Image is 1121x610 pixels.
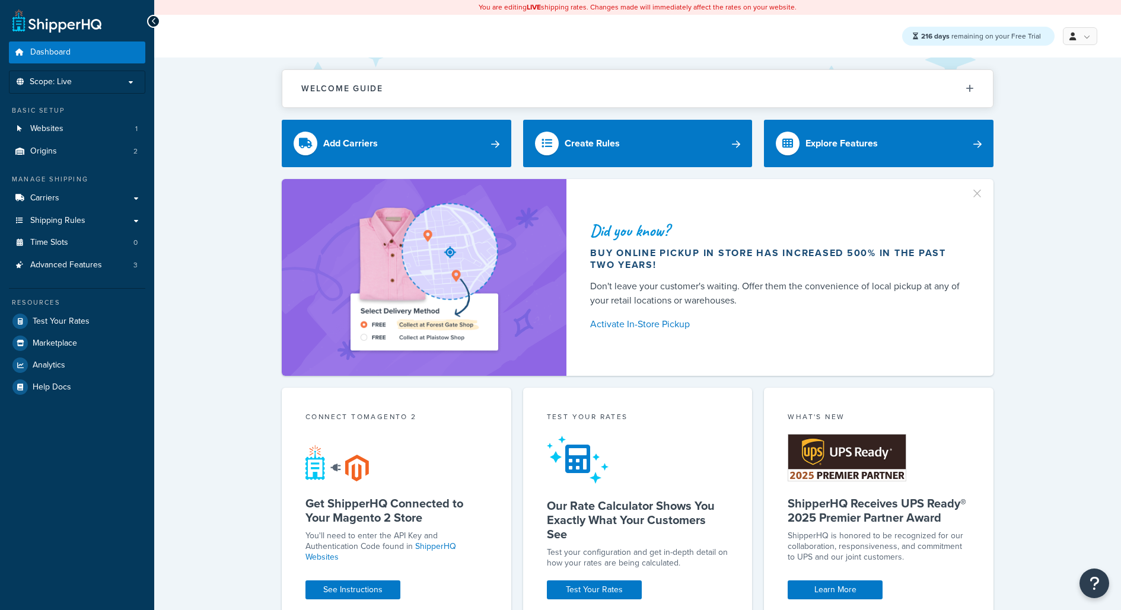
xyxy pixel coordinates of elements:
[30,124,63,134] span: Websites
[9,140,145,162] a: Origins2
[9,232,145,254] li: Time Slots
[30,193,59,203] span: Carriers
[305,540,456,563] a: ShipperHQ Websites
[547,499,729,541] h5: Our Rate Calculator Shows You Exactly What Your Customers See
[9,298,145,308] div: Resources
[590,222,965,239] div: Did you know?
[805,135,878,152] div: Explore Features
[9,187,145,209] a: Carriers
[30,216,85,226] span: Shipping Rules
[323,135,378,152] div: Add Carriers
[30,47,71,58] span: Dashboard
[317,197,531,358] img: ad-shirt-map-b0359fc47e01cab431d101c4b569394f6a03f54285957d908178d52f29eb9668.png
[547,580,642,599] a: Test Your Rates
[282,70,993,107] button: Welcome Guide
[9,254,145,276] a: Advanced Features3
[30,146,57,157] span: Origins
[590,247,965,271] div: Buy online pickup in store has increased 500% in the past two years!
[305,531,488,563] p: You'll need to enter the API Key and Authentication Code found in
[788,531,970,563] p: ShipperHQ is honored to be recognized for our collaboration, responsiveness, and commitment to UP...
[9,376,145,398] a: Help Docs
[305,496,488,525] h5: Get ShipperHQ Connected to Your Magento 2 Store
[30,238,68,248] span: Time Slots
[133,238,138,248] span: 0
[523,120,753,167] a: Create Rules
[9,254,145,276] li: Advanced Features
[590,316,965,333] a: Activate In-Store Pickup
[135,124,138,134] span: 1
[33,338,77,349] span: Marketplace
[9,210,145,232] a: Shipping Rules
[764,120,993,167] a: Explore Features
[30,260,102,270] span: Advanced Features
[9,118,145,140] a: Websites1
[30,77,72,87] span: Scope: Live
[788,580,883,599] a: Learn More
[527,2,541,12] b: LIVE
[921,31,1041,41] span: remaining on your Free Trial
[921,31,950,41] strong: 216 days
[9,41,145,63] a: Dashboard
[547,547,729,569] div: Test your configuration and get in-depth detail on how your rates are being calculated.
[9,118,145,140] li: Websites
[590,279,965,308] div: Don't leave your customer's waiting. Offer them the convenience of local pickup at any of your re...
[33,317,90,327] span: Test Your Rates
[547,411,729,425] div: Test your rates
[9,311,145,332] a: Test Your Rates
[788,496,970,525] h5: ShipperHQ Receives UPS Ready® 2025 Premier Partner Award
[9,174,145,184] div: Manage Shipping
[305,445,369,481] img: connect-shq-magento-24cdf84b.svg
[133,260,138,270] span: 3
[9,140,145,162] li: Origins
[9,232,145,254] a: Time Slots0
[133,146,138,157] span: 2
[282,120,511,167] a: Add Carriers
[565,135,620,152] div: Create Rules
[301,84,383,93] h2: Welcome Guide
[9,354,145,376] a: Analytics
[9,106,145,116] div: Basic Setup
[33,382,71,392] span: Help Docs
[9,333,145,354] a: Marketplace
[1079,569,1109,598] button: Open Resource Center
[305,411,488,425] div: Connect to Magento 2
[788,411,970,425] div: What's New
[33,360,65,371] span: Analytics
[305,580,400,599] a: See Instructions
